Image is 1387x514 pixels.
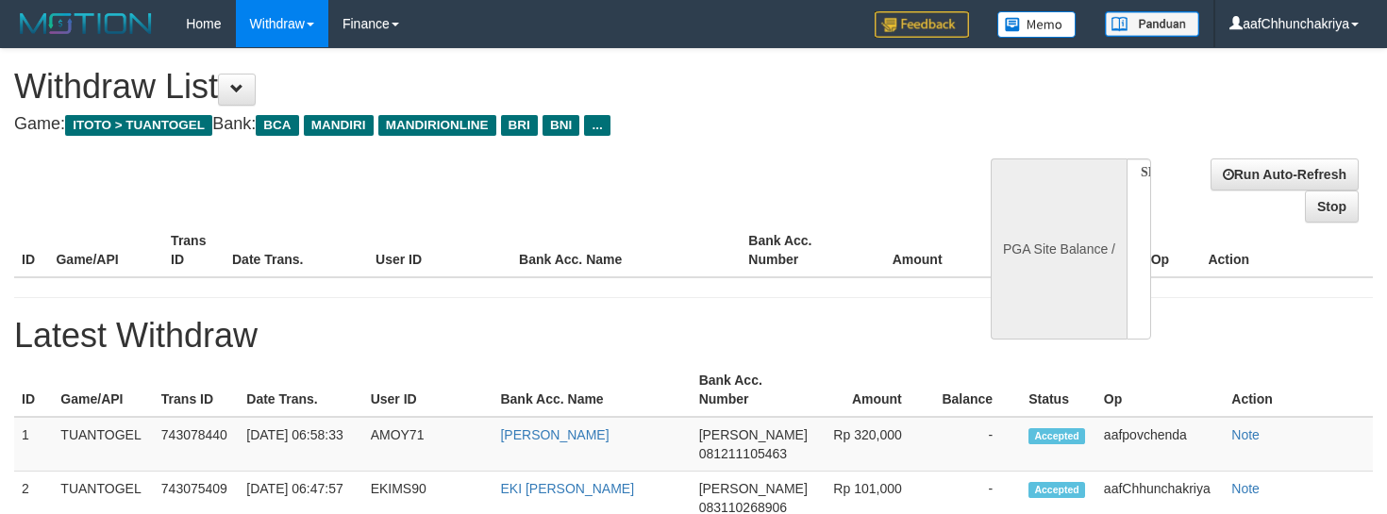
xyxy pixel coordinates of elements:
[493,363,691,417] th: Bank Acc. Name
[256,115,298,136] span: BCA
[363,417,493,472] td: AMOY71
[500,481,634,496] a: EKI [PERSON_NAME]
[991,158,1127,340] div: PGA Site Balance /
[14,68,906,106] h1: Withdraw List
[511,224,741,277] th: Bank Acc. Name
[930,363,1021,417] th: Balance
[1231,427,1260,442] a: Note
[14,9,158,38] img: MOTION_logo.png
[1096,363,1224,417] th: Op
[154,417,239,472] td: 743078440
[163,224,225,277] th: Trans ID
[53,417,153,472] td: TUANTOGEL
[14,115,906,134] h4: Game: Bank:
[543,115,579,136] span: BNI
[363,363,493,417] th: User ID
[500,427,609,442] a: [PERSON_NAME]
[584,115,610,136] span: ...
[368,224,511,277] th: User ID
[53,363,153,417] th: Game/API
[699,446,787,461] span: 081211105463
[239,363,362,417] th: Date Trans.
[1200,224,1373,277] th: Action
[14,363,53,417] th: ID
[239,417,362,472] td: [DATE] 06:58:33
[1096,417,1224,472] td: aafpovchenda
[823,417,930,472] td: Rp 320,000
[875,11,969,38] img: Feedback.jpg
[14,224,48,277] th: ID
[997,11,1077,38] img: Button%20Memo.svg
[741,224,856,277] th: Bank Acc. Number
[378,115,496,136] span: MANDIRIONLINE
[1305,191,1359,223] a: Stop
[14,317,1373,355] h1: Latest Withdraw
[1144,224,1201,277] th: Op
[1028,428,1085,444] span: Accepted
[65,115,212,136] span: ITOTO > TUANTOGEL
[699,481,808,496] span: [PERSON_NAME]
[971,224,1077,277] th: Balance
[1028,482,1085,498] span: Accepted
[225,224,368,277] th: Date Trans.
[48,224,163,277] th: Game/API
[823,363,930,417] th: Amount
[14,417,53,472] td: 1
[1211,158,1359,191] a: Run Auto-Refresh
[501,115,538,136] span: BRI
[1224,363,1373,417] th: Action
[856,224,971,277] th: Amount
[699,427,808,442] span: [PERSON_NAME]
[1105,11,1199,37] img: panduan.png
[930,417,1021,472] td: -
[154,363,239,417] th: Trans ID
[1231,481,1260,496] a: Note
[304,115,374,136] span: MANDIRI
[692,363,824,417] th: Bank Acc. Number
[1021,363,1096,417] th: Status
